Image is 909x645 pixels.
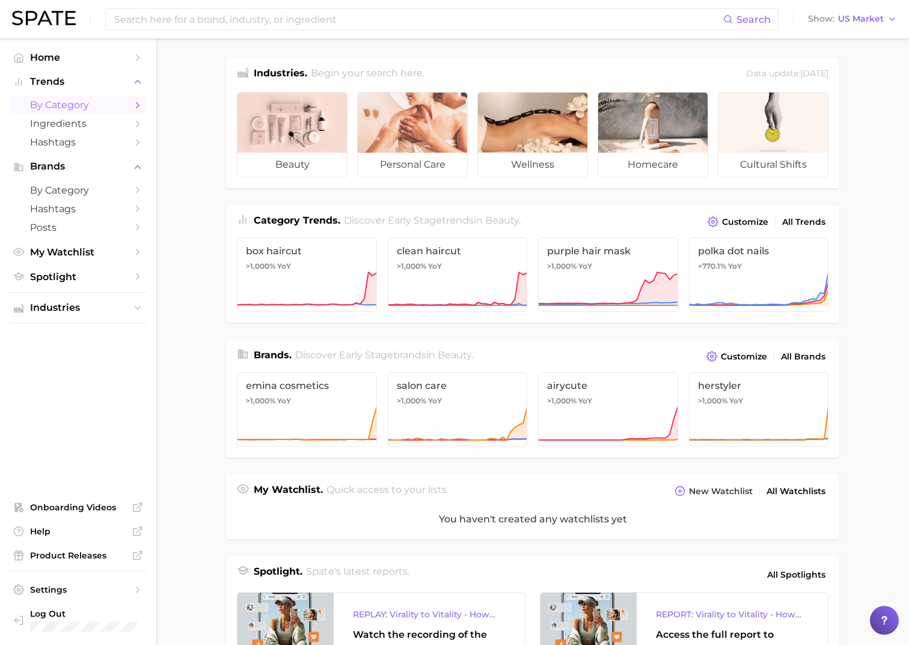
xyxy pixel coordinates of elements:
span: YoY [428,261,442,271]
button: Industries [10,299,147,317]
a: Hashtags [10,200,147,218]
a: cultural shifts [718,92,828,177]
a: Log out. Currently logged in with e-mail curan@hayden.com. [10,605,147,635]
span: wellness [478,153,587,177]
span: Onboarding Videos [30,502,126,513]
span: Customize [722,217,768,227]
span: clean haircut [397,245,519,257]
a: Hashtags [10,133,147,151]
a: airycute>1,000% YoY [538,372,678,447]
img: SPATE [12,11,76,25]
a: personal care [357,92,468,177]
span: beauty [237,153,347,177]
a: salon care>1,000% YoY [388,372,528,447]
span: Brands . [254,349,292,361]
span: Discover Early Stage brands in . [295,349,473,361]
span: All Brands [781,352,825,362]
a: Settings [10,581,147,599]
a: purple hair mask>1,000% YoY [538,237,678,312]
button: ShowUS Market [805,11,900,27]
span: YoY [728,261,742,271]
span: Discover Early Stage trends in . [344,215,521,226]
span: >1,000% [246,261,275,271]
span: >1,000% [397,261,426,271]
span: Industries [30,302,126,313]
span: emina cosmetics [246,380,368,391]
a: herstyler>1,000% YoY [689,372,829,447]
h1: Spotlight. [254,564,302,585]
h1: Industries. [254,66,307,82]
span: homecare [598,153,708,177]
span: salon care [397,380,519,391]
a: My Watchlist [10,243,147,261]
a: Ingredients [10,114,147,133]
a: emina cosmetics>1,000% YoY [237,372,377,447]
span: Hashtags [30,136,126,148]
span: Settings [30,584,126,595]
span: YoY [428,396,442,406]
h2: Quick access to your lists. [326,483,448,500]
span: >1,000% [698,396,727,405]
span: >1,000% [246,396,275,405]
span: Help [30,526,126,537]
div: REPORT: Virality to Vitality - How TikTok is Driving Wellness Discovery [656,607,809,622]
span: personal care [358,153,467,177]
span: purple hair mask [547,245,669,257]
button: Brands [10,157,147,176]
a: box haircut>1,000% YoY [237,237,377,312]
a: Onboarding Videos [10,498,147,516]
span: All Trends [782,217,825,227]
span: Show [808,16,834,22]
span: YoY [578,261,592,271]
span: +770.1% [698,261,726,271]
h2: Spate's latest reports. [306,564,409,585]
span: Log Out [30,608,137,619]
span: Brands [30,161,126,172]
span: cultural shifts [718,153,828,177]
span: YoY [729,396,743,406]
a: All Trends [779,214,828,230]
span: by Category [30,185,126,196]
span: New Watchlist [689,486,753,497]
a: Product Releases [10,546,147,564]
span: Customize [721,352,767,362]
span: All Watchlists [767,486,825,497]
button: New Watchlist [672,483,756,500]
span: US Market [838,16,884,22]
span: YoY [277,261,291,271]
span: beauty [485,215,519,226]
a: clean haircut>1,000% YoY [388,237,528,312]
a: polka dot nails+770.1% YoY [689,237,829,312]
a: by Category [10,181,147,200]
span: Home [30,52,126,63]
span: Hashtags [30,203,126,215]
a: wellness [477,92,588,177]
span: box haircut [246,245,368,257]
span: beauty [438,349,471,361]
button: Trends [10,73,147,91]
span: YoY [277,396,291,406]
span: >1,000% [547,396,577,405]
h2: Begin your search here. [311,66,424,82]
span: My Watchlist [30,246,126,258]
div: Data update: [DATE] [746,66,828,82]
a: Home [10,48,147,67]
a: All Brands [778,349,828,365]
a: All Watchlists [764,483,828,500]
a: All Spotlights [764,564,828,585]
input: Search here for a brand, industry, or ingredient [113,9,723,29]
span: polka dot nails [698,245,820,257]
a: homecare [598,92,708,177]
button: Customize [705,213,771,230]
div: You haven't created any watchlists yet [226,500,839,539]
span: herstyler [698,380,820,391]
span: by Category [30,99,126,111]
span: Product Releases [30,550,126,561]
span: Trends [30,76,126,87]
span: All Spotlights [767,567,825,582]
span: Category Trends . [254,215,340,226]
div: REPLAY: Virality to Vitality - How TikTok is Driving Wellness Discovery [353,607,506,622]
h1: My Watchlist. [254,483,323,500]
a: beauty [237,92,347,177]
span: airycute [547,380,669,391]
